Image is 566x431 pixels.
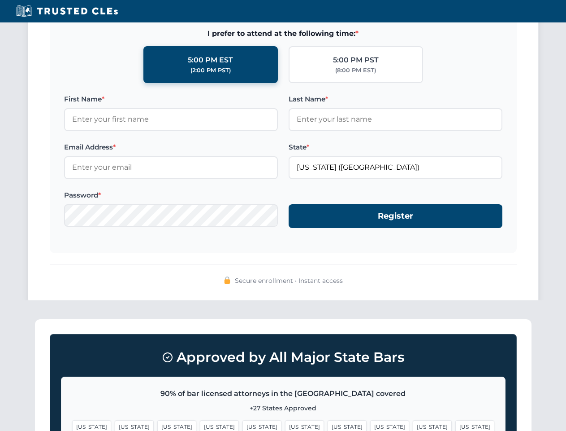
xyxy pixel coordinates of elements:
[235,276,343,286] span: Secure enrollment • Instant access
[190,66,231,75] div: (2:00 PM PST)
[224,277,231,284] img: 🔒
[64,94,278,105] label: First Name
[335,66,376,75] div: (8:00 PM EST)
[72,388,494,400] p: 90% of bar licensed attorneys in the [GEOGRAPHIC_DATA] covered
[61,345,506,369] h3: Approved by All Major State Bars
[64,142,278,153] label: Email Address
[333,54,379,66] div: 5:00 PM PST
[289,204,502,228] button: Register
[72,403,494,413] p: +27 States Approved
[64,108,278,131] input: Enter your first name
[64,156,278,179] input: Enter your email
[188,54,233,66] div: 5:00 PM EST
[13,4,121,18] img: Trusted CLEs
[289,142,502,153] label: State
[64,190,278,201] label: Password
[289,108,502,131] input: Enter your last name
[289,156,502,179] input: Florida (FL)
[289,94,502,105] label: Last Name
[64,28,502,40] span: I prefer to attend at the following time:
